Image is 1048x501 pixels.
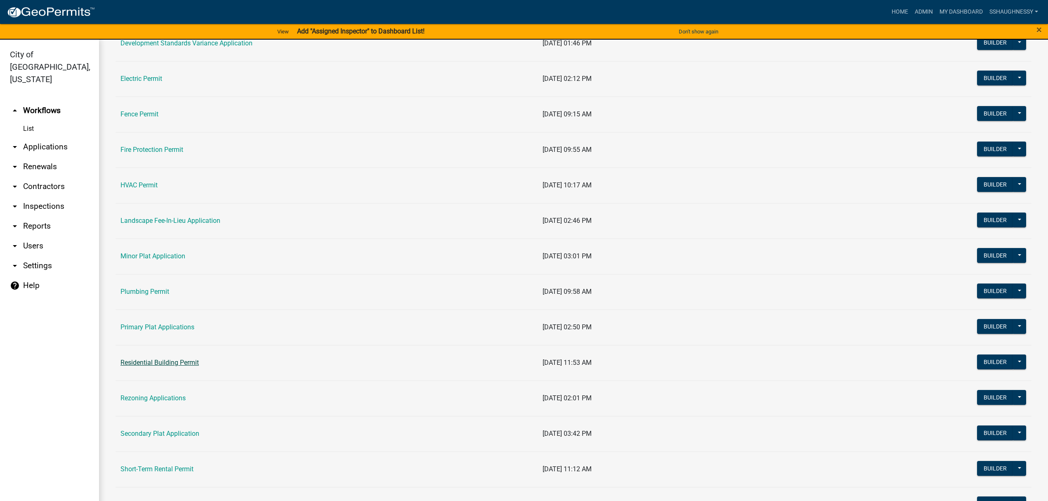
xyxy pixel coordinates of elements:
i: arrow_drop_up [10,106,20,116]
button: Builder [977,106,1013,121]
a: View [274,25,292,38]
i: arrow_drop_down [10,221,20,231]
span: [DATE] 11:53 AM [543,359,592,366]
a: Fire Protection Permit [120,146,183,154]
a: Plumbing Permit [120,288,169,295]
span: [DATE] 02:46 PM [543,217,592,225]
a: Development Standards Variance Application [120,39,253,47]
button: Builder [977,71,1013,85]
a: Fence Permit [120,110,158,118]
button: Builder [977,390,1013,405]
span: [DATE] 01:46 PM [543,39,592,47]
button: Builder [977,425,1013,440]
button: Builder [977,284,1013,298]
button: Builder [977,213,1013,227]
i: arrow_drop_down [10,261,20,271]
button: Close [1036,25,1042,35]
i: arrow_drop_down [10,142,20,152]
i: arrow_drop_down [10,241,20,251]
a: Residential Building Permit [120,359,199,366]
a: Primary Plat Applications [120,323,194,331]
span: [DATE] 09:58 AM [543,288,592,295]
span: [DATE] 09:15 AM [543,110,592,118]
a: Electric Permit [120,75,162,83]
button: Builder [977,248,1013,263]
button: Builder [977,142,1013,156]
button: Builder [977,35,1013,50]
span: [DATE] 02:12 PM [543,75,592,83]
a: My Dashboard [936,4,986,20]
span: [DATE] 02:01 PM [543,394,592,402]
i: arrow_drop_down [10,162,20,172]
span: [DATE] 11:12 AM [543,465,592,473]
i: help [10,281,20,291]
span: × [1036,24,1042,35]
a: Short-Term Rental Permit [120,465,194,473]
a: Landscape Fee-In-Lieu Application [120,217,220,225]
a: Secondary Plat Application [120,430,199,437]
button: Builder [977,354,1013,369]
a: Minor Plat Application [120,252,185,260]
a: Home [888,4,911,20]
a: HVAC Permit [120,181,158,189]
i: arrow_drop_down [10,201,20,211]
button: Builder [977,177,1013,192]
a: Rezoning Applications [120,394,186,402]
span: [DATE] 03:01 PM [543,252,592,260]
span: [DATE] 09:55 AM [543,146,592,154]
span: [DATE] 02:50 PM [543,323,592,331]
button: Builder [977,461,1013,476]
i: arrow_drop_down [10,182,20,191]
strong: Add "Assigned Inspector" to Dashboard List! [297,27,425,35]
a: sshaughnessy [986,4,1041,20]
a: Admin [911,4,936,20]
button: Builder [977,319,1013,334]
span: [DATE] 10:17 AM [543,181,592,189]
button: Don't show again [675,25,722,38]
span: [DATE] 03:42 PM [543,430,592,437]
